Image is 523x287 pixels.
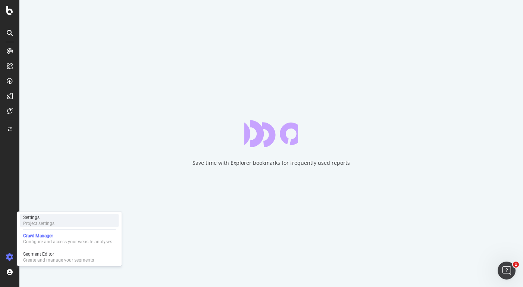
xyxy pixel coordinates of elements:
a: Segment EditorCreate and manage your segments [20,250,119,264]
div: Settings [23,215,54,220]
iframe: Intercom live chat [498,262,516,280]
a: Crawl ManagerConfigure and access your website analyses [20,232,119,246]
div: Save time with Explorer bookmarks for frequently used reports [192,159,350,167]
a: SettingsProject settings [20,214,119,227]
div: Project settings [23,220,54,226]
div: Configure and access your website analyses [23,239,112,245]
div: Create and manage your segments [23,257,94,263]
div: Segment Editor [23,251,94,257]
div: Crawl Manager [23,233,112,239]
span: 1 [513,262,519,268]
div: animation [244,120,298,147]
